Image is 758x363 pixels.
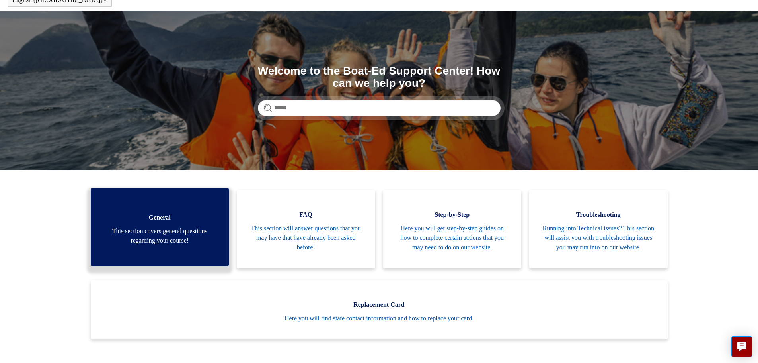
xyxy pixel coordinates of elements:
input: Search [258,100,501,116]
a: Troubleshooting Running into Technical issues? This section will assist you with troubleshooting ... [529,190,668,268]
h1: Welcome to the Boat-Ed Support Center! How can we help you? [258,65,501,90]
span: Replacement Card [103,300,656,310]
span: Troubleshooting [541,210,656,220]
button: Live chat [731,336,752,357]
span: Step-by-Step [395,210,510,220]
span: Running into Technical issues? This section will assist you with troubleshooting issues you may r... [541,224,656,252]
span: General [103,213,217,222]
a: FAQ This section will answer questions that you may have that have already been asked before! [237,190,375,268]
span: Here you will get step-by-step guides on how to complete certain actions that you may need to do ... [395,224,510,252]
span: Here you will find state contact information and how to replace your card. [103,314,656,323]
a: Step-by-Step Here you will get step-by-step guides on how to complete certain actions that you ma... [383,190,522,268]
span: This section covers general questions regarding your course! [103,226,217,245]
span: FAQ [249,210,363,220]
a: General This section covers general questions regarding your course! [91,188,229,266]
a: Replacement Card Here you will find state contact information and how to replace your card. [91,280,668,339]
span: This section will answer questions that you may have that have already been asked before! [249,224,363,252]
